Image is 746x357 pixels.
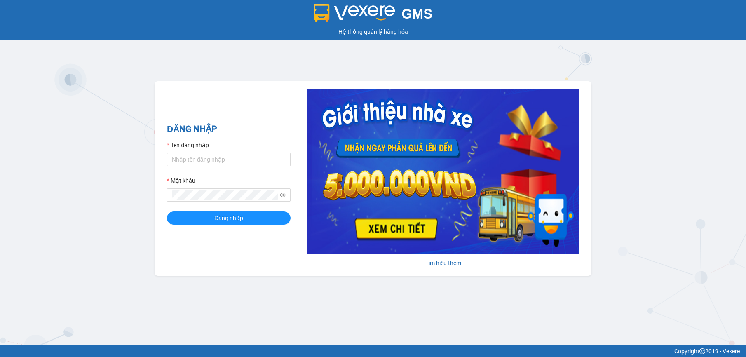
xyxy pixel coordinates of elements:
img: logo 2 [314,4,395,22]
div: Copyright 2019 - Vexere [6,347,740,356]
input: Tên đăng nhập [167,153,291,166]
div: Tìm hiểu thêm [307,258,579,268]
span: GMS [401,6,432,21]
span: eye-invisible [280,192,286,198]
input: Mật khẩu [172,190,278,200]
label: Tên đăng nhập [167,141,209,150]
img: banner-0 [307,89,579,254]
h2: ĐĂNG NHẬP [167,122,291,136]
a: GMS [314,12,433,19]
span: Đăng nhập [214,214,243,223]
div: Hệ thống quản lý hàng hóa [2,27,744,36]
button: Đăng nhập [167,211,291,225]
label: Mật khẩu [167,176,195,185]
span: copyright [699,348,705,354]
